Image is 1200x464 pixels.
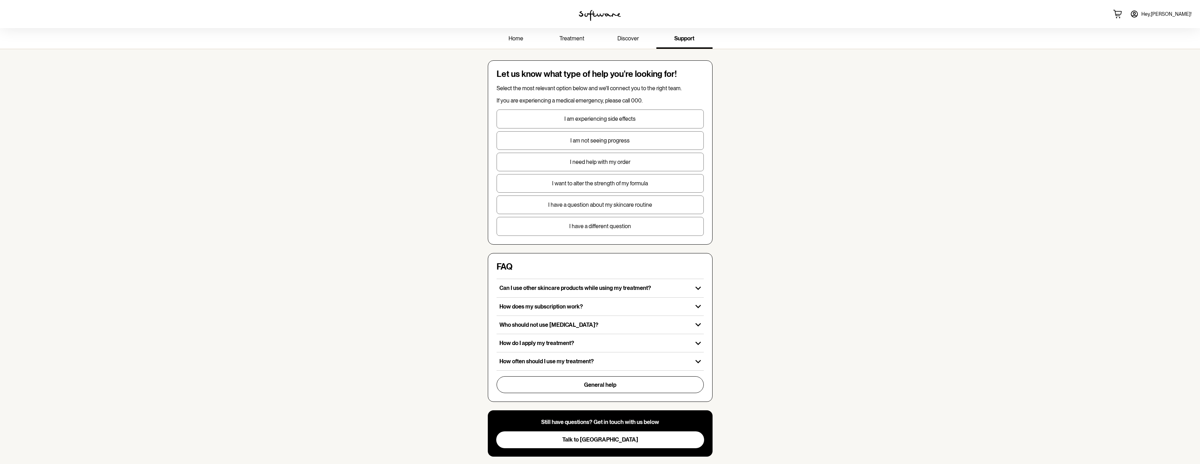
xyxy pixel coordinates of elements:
[497,180,703,187] p: I want to alter the strength of my formula
[497,201,703,208] p: I have a question about my skincare routine
[497,217,704,236] button: I have a different question
[579,10,621,21] img: software logo
[497,376,704,393] button: General help
[497,153,704,171] button: I need help with my order
[617,35,639,42] span: discover
[497,334,704,352] button: How do I apply my treatment?
[497,137,703,144] p: I am not seeing progress
[559,35,584,42] span: treatment
[497,223,703,230] p: I have a different question
[562,436,638,443] span: Talk to [GEOGRAPHIC_DATA]
[584,382,616,388] span: General help
[499,340,690,346] p: How do I apply my treatment?
[497,298,704,316] button: How does my subscription work?
[1141,11,1192,17] span: Hey, [PERSON_NAME] !
[509,35,523,42] span: home
[497,159,703,165] p: I need help with my order
[497,115,703,122] p: I am experiencing side effects
[497,262,513,272] h4: FAQ
[496,419,704,425] p: Still have questions? Get in touch with us below
[488,29,544,49] a: home
[497,352,704,370] button: How often should I use my treatment?
[499,303,690,310] p: How does my subscription work?
[497,316,704,334] button: Who should not use [MEDICAL_DATA]?
[497,195,704,214] button: I have a question about my skincare routine
[497,85,704,92] p: Select the most relevant option below and we'll connect you to the right team.
[497,174,704,193] button: I want to alter the strength of my formula
[499,285,690,291] p: Can I use other skincare products while using my treatment?
[499,358,690,365] p: How often should I use my treatment?
[497,69,704,79] h4: Let us know what type of help you're looking for!
[656,29,713,49] a: support
[674,35,694,42] span: support
[497,97,704,104] p: If you are experiencing a medical emergency, please call 000.
[1126,6,1196,22] a: Hey,[PERSON_NAME]!
[496,431,704,448] button: Talk to [GEOGRAPHIC_DATA]
[497,131,704,150] button: I am not seeing progress
[499,322,690,328] p: Who should not use [MEDICAL_DATA]?
[544,29,600,49] a: treatment
[497,110,704,128] button: I am experiencing side effects
[497,279,704,297] button: Can I use other skincare products while using my treatment?
[600,29,656,49] a: discover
